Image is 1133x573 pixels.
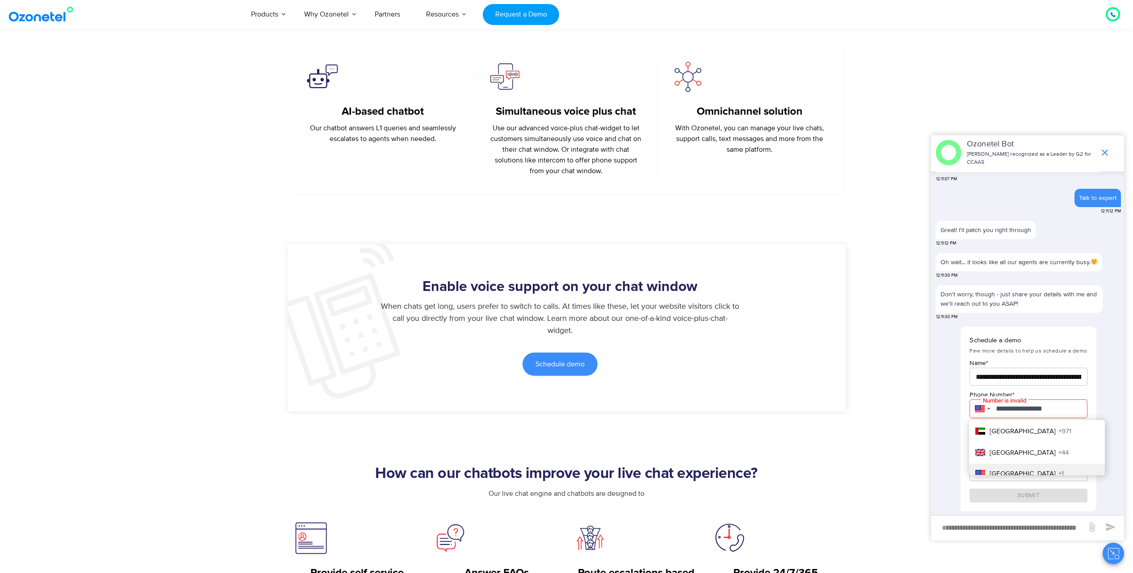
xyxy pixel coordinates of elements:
span: Our live chat engine and chatbots are designed to [489,489,644,498]
img: simultaneous_voice_plus_chat [488,60,522,93]
p: Use our advanced voice-plus chat-widget to let customers simultaneously use voice and chat on the... [488,123,644,176]
p: With Ozonetel, you can manage your live chats, support calls, text messages and more from the sam... [671,123,828,155]
h5: Omnichannel solution [671,105,828,118]
p: Name * [970,358,1087,368]
p: Schedule a demo [970,336,1087,346]
img: route_escalations [573,521,607,555]
p: Don't worry, though - just share your details with me and we'll reach out to you ASAP! [941,290,1098,308]
span: [GEOGRAPHIC_DATA] [990,469,1056,478]
span: 12:11:30 PM [936,314,957,320]
div: United States: + 1 [970,399,993,418]
span: +44 [1058,448,1069,457]
p: Our chatbot answers L1 queries and seamlessly escalates to agents when needed. [305,123,461,144]
img: header [936,140,962,166]
p: When chats get long, users prefer to switch to calls. At times like these, let your website visit... [380,301,739,337]
button: Close chat [1103,543,1124,564]
span: [GEOGRAPHIC_DATA] [990,448,1056,457]
p: Phone Number * [970,390,1087,399]
span: Few more details to help us schedule a demo [970,348,1087,354]
p: Oh wait... it looks like all our agents are currently busy. [941,257,1098,267]
img: choose_any_channel [671,60,705,93]
h5: Enable voice support on your chat window [297,280,824,294]
h5: Simultaneous voice plus chat [488,105,644,118]
p: Great! I'll patch you right through [941,225,1031,235]
img: 😔 [1091,258,1097,265]
span: +1 [1058,469,1064,478]
div: new-msg-input [936,520,1082,536]
img: ai_based_chatbot [305,60,339,93]
span: +971 [1058,427,1071,436]
a: Request a Demo [483,4,559,25]
span: 12:11:12 PM [936,240,956,247]
img: provide_24-7-365_support [713,521,746,555]
span: 12:11:30 PM [936,272,957,279]
h5: AI-based chatbot [305,105,461,118]
div: Talk to expert [1079,193,1116,203]
div: Number is invalid [981,396,1028,405]
h2: How can our chatbots improve your live chat experience? [288,465,846,483]
p: Ozonetel Bot [967,138,1095,150]
span: 12:11:12 PM [1101,208,1121,215]
img: answer_FAQs [434,521,467,555]
span: 12:11:07 PM [936,176,957,183]
p: [PERSON_NAME] recognized as a Leader by G2 for CCAAS [967,150,1095,166]
a: Schedule demo [523,353,598,376]
span: [GEOGRAPHIC_DATA] [990,427,1056,436]
span: Schedule demo [535,361,585,368]
img: provide_self_service [294,521,328,555]
span: end chat or minimize [1096,144,1114,162]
